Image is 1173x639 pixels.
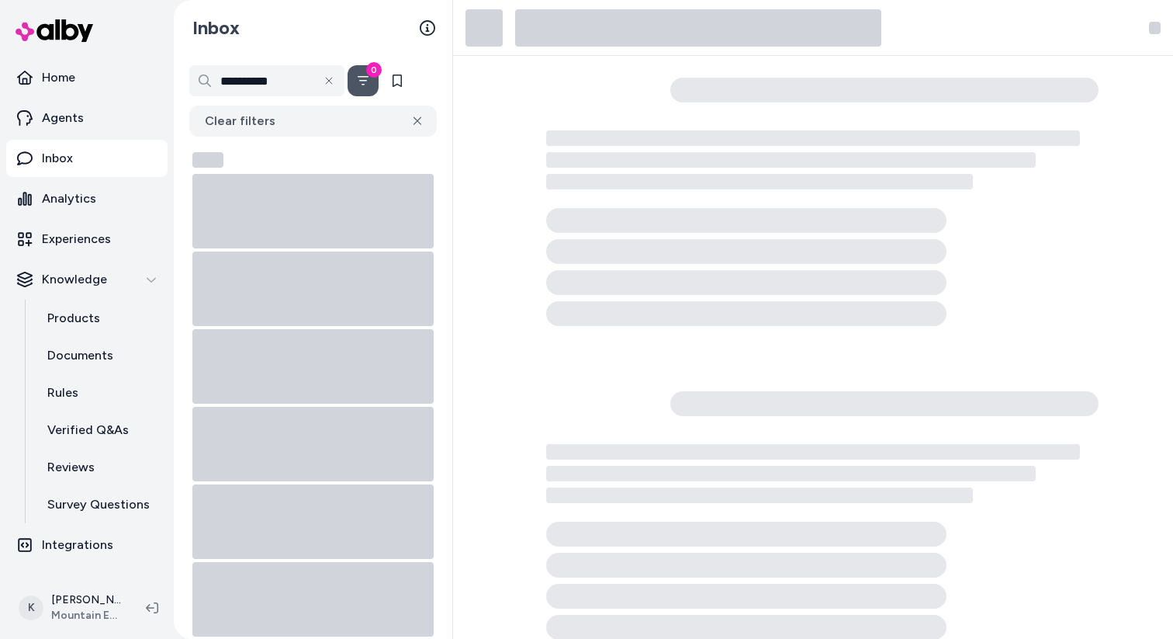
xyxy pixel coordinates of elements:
[47,421,129,439] p: Verified Q&As
[47,309,100,328] p: Products
[366,62,382,78] div: 0
[189,106,437,137] button: Clear filters
[42,270,107,289] p: Knowledge
[192,16,240,40] h2: Inbox
[6,221,168,258] a: Experiences
[42,149,73,168] p: Inbox
[19,596,43,620] span: K
[42,68,75,87] p: Home
[32,412,168,449] a: Verified Q&As
[16,19,93,42] img: alby Logo
[32,449,168,486] a: Reviews
[42,189,96,208] p: Analytics
[348,65,379,96] button: Filter
[32,300,168,337] a: Products
[42,536,113,554] p: Integrations
[6,180,168,217] a: Analytics
[6,261,168,298] button: Knowledge
[47,346,113,365] p: Documents
[6,99,168,137] a: Agents
[42,109,84,127] p: Agents
[32,337,168,374] a: Documents
[42,230,111,248] p: Experiences
[51,608,121,623] span: Mountain Equipment Company
[47,384,78,402] p: Rules
[6,59,168,96] a: Home
[9,583,133,633] button: K[PERSON_NAME]Mountain Equipment Company
[47,458,95,477] p: Reviews
[32,374,168,412] a: Rules
[47,495,150,514] p: Survey Questions
[6,526,168,564] a: Integrations
[6,140,168,177] a: Inbox
[32,486,168,523] a: Survey Questions
[51,592,121,608] p: [PERSON_NAME]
